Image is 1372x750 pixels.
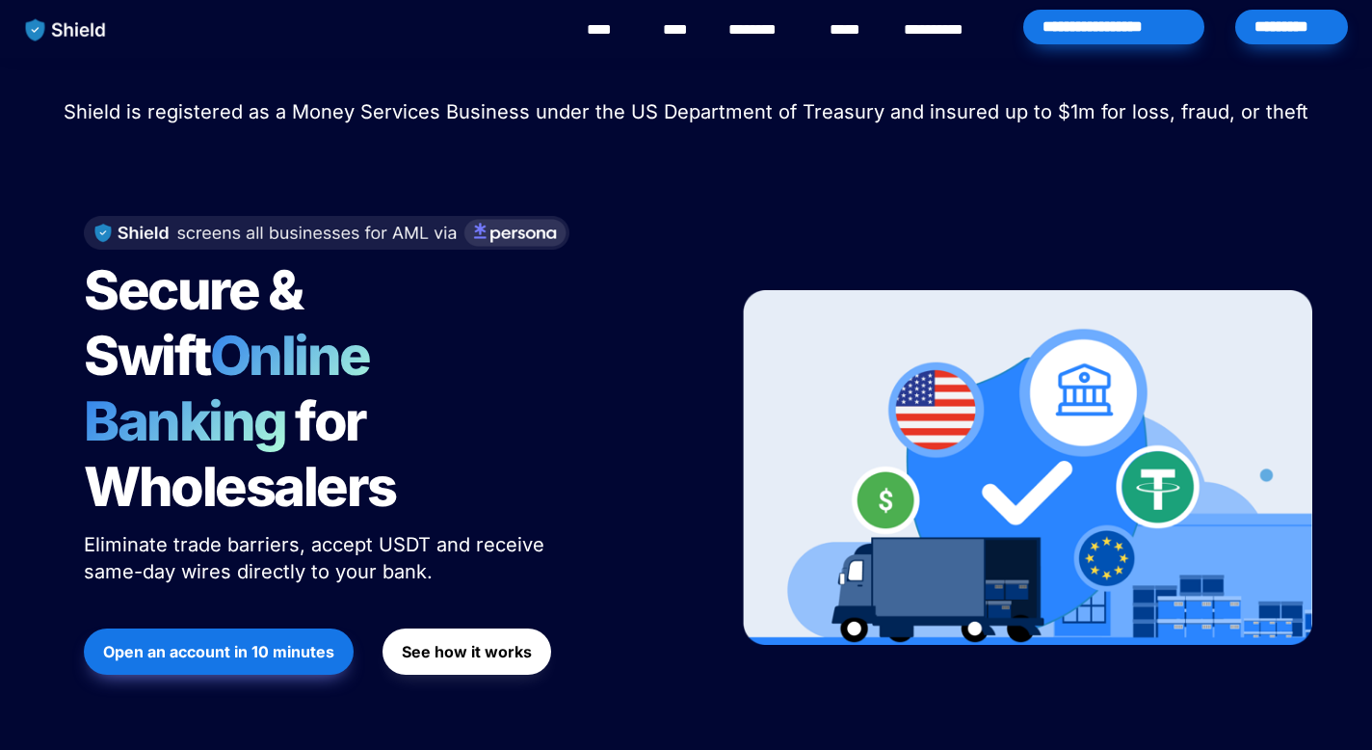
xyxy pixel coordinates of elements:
button: See how it works [383,629,551,675]
strong: Open an account in 10 minutes [103,642,334,661]
span: for Wholesalers [84,388,396,520]
a: See how it works [383,619,551,684]
span: Secure & Swift [84,257,311,388]
img: website logo [16,10,116,50]
span: Eliminate trade barriers, accept USDT and receive same-day wires directly to your bank. [84,533,550,583]
button: Open an account in 10 minutes [84,629,354,675]
strong: See how it works [402,642,532,661]
a: Open an account in 10 minutes [84,619,354,684]
span: Online Banking [84,323,389,454]
span: Shield is registered as a Money Services Business under the US Department of Treasury and insured... [64,100,1308,123]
